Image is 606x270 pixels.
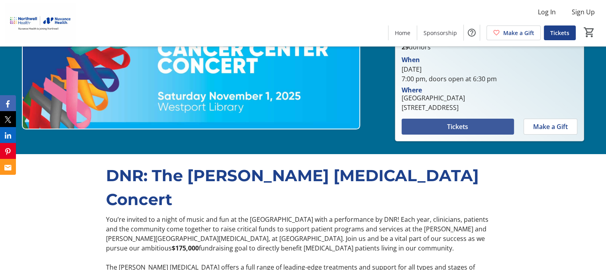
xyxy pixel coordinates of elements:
span: Tickets [447,122,468,131]
span: Make a Gift [533,122,568,131]
a: Sponsorship [417,25,463,40]
a: Tickets [544,25,576,40]
div: When [402,55,420,65]
strong: $175,000 [172,244,199,252]
span: Make a Gift [503,29,534,37]
span: Sign Up [572,7,595,17]
div: [DATE] 7:00 pm, doors open at 6:30 pm [402,65,577,84]
div: Where [402,87,422,93]
span: Tickets [550,29,569,37]
span: Sponsorship [424,29,457,37]
p: donors [402,42,577,52]
div: [STREET_ADDRESS] [402,103,465,112]
span: Home [395,29,410,37]
a: Home [388,25,417,40]
p: DNR: The [PERSON_NAME] [MEDICAL_DATA] Concert [106,164,500,211]
button: Help [464,25,480,41]
img: Nuvance Health's Logo [5,3,76,43]
button: Make a Gift [524,119,577,135]
button: Tickets [402,119,514,135]
span: You’re invited to a night of music and fun at the [GEOGRAPHIC_DATA] with a performance by DNR! Ea... [106,215,488,252]
button: Cart [582,25,596,39]
button: Log In [531,6,562,18]
a: Make a Gift [486,25,541,40]
b: 29 [402,43,409,51]
span: Log In [538,7,556,17]
span: fundraising goal to directly benefit [MEDICAL_DATA] patients living in our community. [199,244,454,252]
button: Sign Up [565,6,601,18]
div: [GEOGRAPHIC_DATA] [402,93,465,103]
